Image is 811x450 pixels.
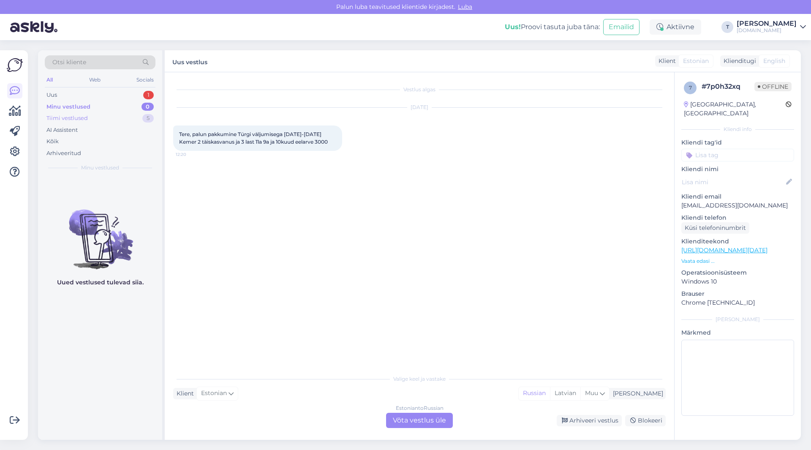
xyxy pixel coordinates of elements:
[57,278,144,287] p: Uued vestlused tulevad siia.
[737,20,797,27] div: [PERSON_NAME]
[179,131,328,145] span: Tere, palun pakkumine Türgi väljumisega [DATE]-[DATE] Kemer 2 täiskasvanus ja 3 last 11a 9a ja 10...
[173,104,666,111] div: [DATE]
[681,213,794,222] p: Kliendi telefon
[625,415,666,426] div: Blokeeri
[754,82,792,91] span: Offline
[683,57,709,65] span: Estonian
[46,91,57,99] div: Uus
[610,389,663,398] div: [PERSON_NAME]
[681,316,794,323] div: [PERSON_NAME]
[38,194,162,270] img: No chats
[681,237,794,246] p: Klienditeekond
[585,389,598,397] span: Muu
[681,222,749,234] div: Küsi telefoninumbrit
[173,86,666,93] div: Vestlus algas
[681,277,794,286] p: Windows 10
[682,177,784,187] input: Lisa nimi
[655,57,676,65] div: Klient
[46,137,59,146] div: Kõik
[201,389,227,398] span: Estonian
[81,164,119,172] span: Minu vestlused
[681,257,794,265] p: Vaata edasi ...
[142,103,154,111] div: 0
[142,114,154,123] div: 5
[135,74,155,85] div: Socials
[173,389,194,398] div: Klient
[550,387,580,400] div: Latvian
[46,114,88,123] div: Tiimi vestlused
[684,100,786,118] div: [GEOGRAPHIC_DATA], [GEOGRAPHIC_DATA]
[396,404,444,412] div: Estonian to Russian
[681,149,794,161] input: Lisa tag
[681,138,794,147] p: Kliendi tag'id
[603,19,640,35] button: Emailid
[681,289,794,298] p: Brauser
[46,126,78,134] div: AI Assistent
[681,246,767,254] a: [URL][DOMAIN_NAME][DATE]
[681,328,794,337] p: Märkmed
[7,57,23,73] img: Askly Logo
[702,82,754,92] div: # 7p0h32xq
[720,57,756,65] div: Klienditugi
[681,165,794,174] p: Kliendi nimi
[455,3,475,11] span: Luba
[505,23,521,31] b: Uus!
[46,103,90,111] div: Minu vestlused
[173,375,666,383] div: Valige keel ja vastake
[681,268,794,277] p: Operatsioonisüsteem
[46,149,81,158] div: Arhiveeritud
[176,151,207,158] span: 12:20
[737,20,806,34] a: [PERSON_NAME][DOMAIN_NAME]
[505,22,600,32] div: Proovi tasuta juba täna:
[763,57,785,65] span: English
[172,55,207,67] label: Uus vestlus
[519,387,550,400] div: Russian
[45,74,54,85] div: All
[689,85,692,91] span: 7
[557,415,622,426] div: Arhiveeri vestlus
[650,19,701,35] div: Aktiivne
[721,21,733,33] div: T
[737,27,797,34] div: [DOMAIN_NAME]
[681,298,794,307] p: Chrome [TECHNICAL_ID]
[681,192,794,201] p: Kliendi email
[87,74,102,85] div: Web
[386,413,453,428] div: Võta vestlus üle
[681,201,794,210] p: [EMAIL_ADDRESS][DOMAIN_NAME]
[681,125,794,133] div: Kliendi info
[143,91,154,99] div: 1
[52,58,86,67] span: Otsi kliente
